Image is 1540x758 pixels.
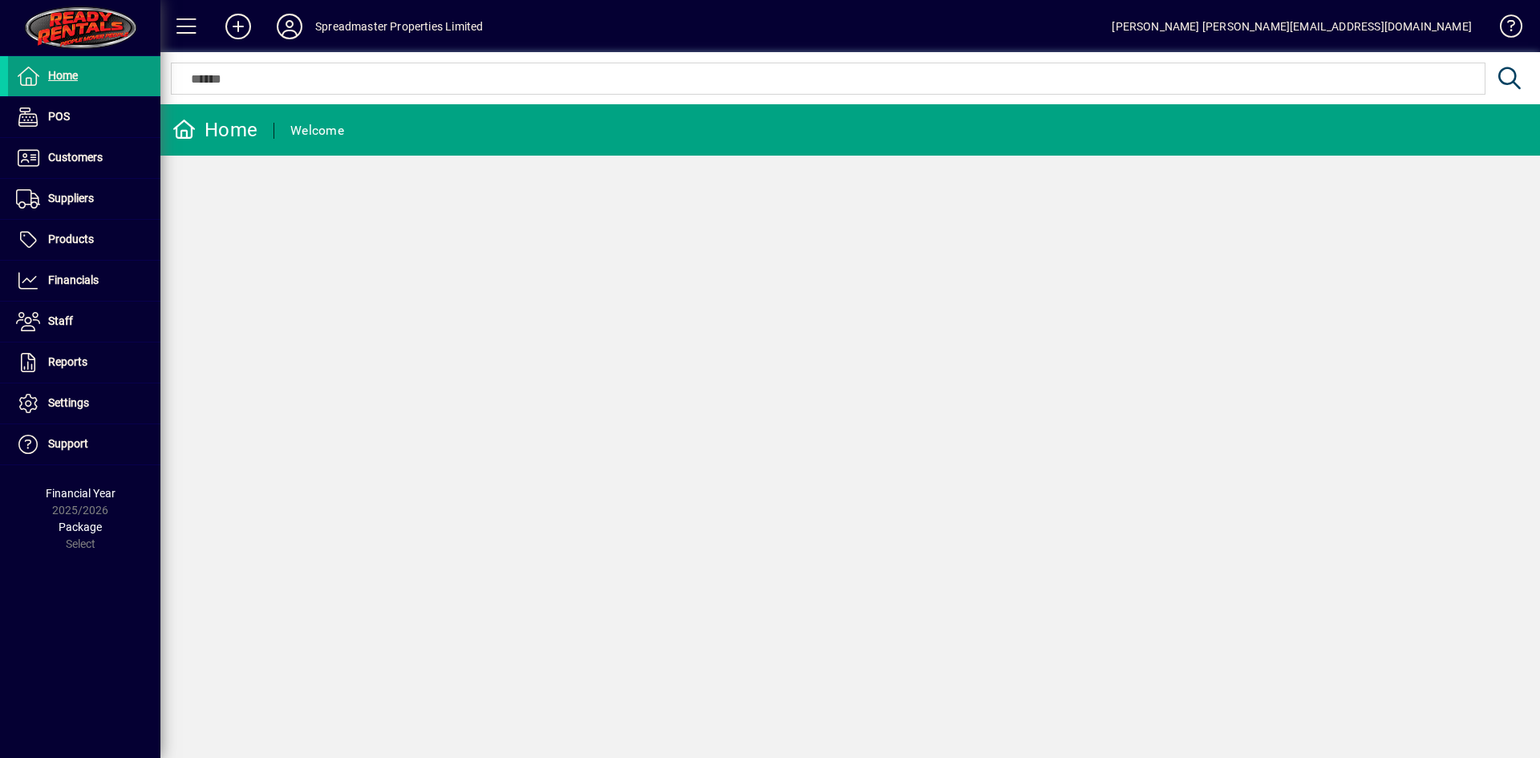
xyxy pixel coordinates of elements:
a: Knowledge Base [1488,3,1520,55]
button: Add [213,12,264,41]
a: Support [8,424,160,464]
a: Suppliers [8,179,160,219]
span: Reports [48,355,87,368]
span: Financial Year [46,487,115,500]
div: Welcome [290,118,344,144]
button: Profile [264,12,315,41]
a: POS [8,97,160,137]
a: Financials [8,261,160,301]
span: Products [48,233,94,245]
span: Package [59,521,102,533]
span: Staff [48,314,73,327]
span: Settings [48,396,89,409]
a: Staff [8,302,160,342]
span: POS [48,110,70,123]
span: Home [48,69,78,82]
a: Products [8,220,160,260]
span: Customers [48,151,103,164]
div: Home [172,117,257,143]
a: Customers [8,138,160,178]
span: Suppliers [48,192,94,205]
div: Spreadmaster Properties Limited [315,14,483,39]
a: Reports [8,343,160,383]
span: Financials [48,274,99,286]
a: Settings [8,383,160,424]
div: [PERSON_NAME] [PERSON_NAME][EMAIL_ADDRESS][DOMAIN_NAME] [1112,14,1472,39]
span: Support [48,437,88,450]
